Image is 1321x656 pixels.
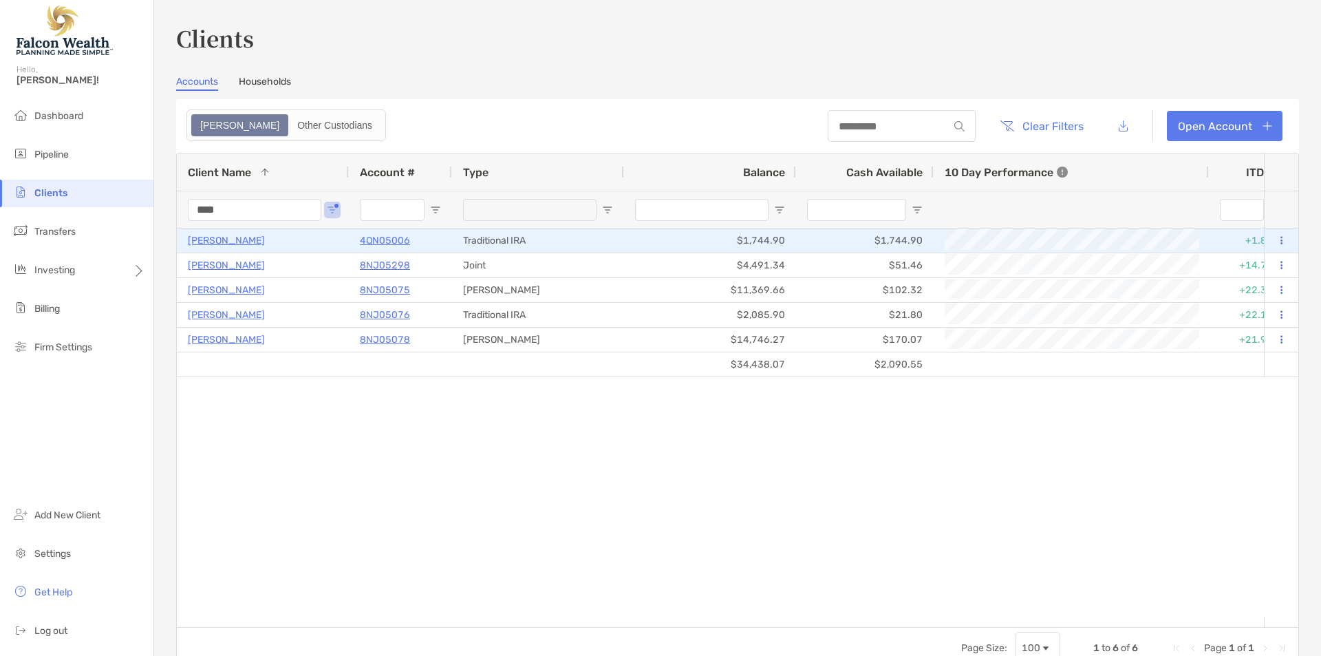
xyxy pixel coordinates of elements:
div: +21.92% [1209,328,1291,352]
button: Open Filter Menu [602,204,613,215]
div: Traditional IRA [452,303,624,327]
div: +14.72% [1209,253,1291,277]
img: pipeline icon [12,145,29,162]
input: Balance Filter Input [635,199,769,221]
span: Clients [34,187,67,199]
div: $34,438.07 [624,352,796,377]
a: 8NJ05076 [360,306,410,324]
a: [PERSON_NAME] [188,282,265,299]
div: Next Page [1260,643,1271,654]
span: Transfers [34,226,76,237]
img: firm-settings icon [12,338,29,355]
div: +1.84% [1209,229,1291,253]
input: Client Name Filter Input [188,199,321,221]
a: Accounts [176,76,218,91]
div: +22.16% [1209,303,1291,327]
a: 8NJ05298 [360,257,410,274]
span: Billing [34,303,60,315]
span: 1 [1229,642,1235,654]
span: Dashboard [34,110,83,122]
a: 8NJ05078 [360,331,410,348]
a: [PERSON_NAME] [188,331,265,348]
a: [PERSON_NAME] [188,257,265,274]
img: get-help icon [12,583,29,600]
div: [PERSON_NAME] [452,328,624,352]
button: Open Filter Menu [430,204,441,215]
span: Balance [743,166,785,179]
img: billing icon [12,299,29,316]
button: Open Filter Menu [327,204,338,215]
span: Firm Settings [34,341,92,353]
img: input icon [954,121,965,131]
span: Page [1204,642,1227,654]
span: Add New Client [34,509,100,521]
div: First Page [1171,643,1182,654]
input: Account # Filter Input [360,199,425,221]
a: Open Account [1167,111,1282,141]
div: Last Page [1276,643,1287,654]
a: [PERSON_NAME] [188,306,265,324]
button: Open Filter Menu [774,204,785,215]
span: of [1237,642,1246,654]
div: Previous Page [1188,643,1199,654]
div: +22.32% [1209,278,1291,302]
span: 6 [1113,642,1119,654]
img: transfers icon [12,222,29,239]
a: [PERSON_NAME] [188,232,265,249]
img: settings icon [12,544,29,561]
span: Type [463,166,488,179]
img: Falcon Wealth Planning Logo [17,6,113,55]
img: logout icon [12,622,29,638]
span: 1 [1093,642,1099,654]
span: Log out [34,625,67,637]
span: Account # [360,166,415,179]
img: investing icon [12,261,29,277]
div: $11,369.66 [624,278,796,302]
a: Households [239,76,291,91]
div: $21.80 [796,303,934,327]
div: ITD [1246,166,1280,179]
div: Page Size: [961,642,1007,654]
div: $51.46 [796,253,934,277]
div: $4,491.34 [624,253,796,277]
img: dashboard icon [12,107,29,123]
input: Cash Available Filter Input [807,199,906,221]
div: 10 Day Performance [945,154,1068,191]
div: Zoe [193,116,287,135]
div: [PERSON_NAME] [452,278,624,302]
div: segmented control [186,109,386,141]
h3: Clients [176,22,1299,54]
button: Open Filter Menu [912,204,923,215]
input: ITD Filter Input [1220,199,1264,221]
a: 8NJ05075 [360,282,410,299]
span: Cash Available [846,166,923,179]
span: Settings [34,548,71,560]
div: Traditional IRA [452,229,624,253]
div: Joint [452,253,624,277]
div: $1,744.90 [624,229,796,253]
span: Investing [34,264,75,276]
span: of [1121,642,1130,654]
img: add_new_client icon [12,506,29,522]
div: $2,085.90 [624,303,796,327]
span: Get Help [34,586,72,598]
span: 1 [1248,642,1254,654]
span: to [1102,642,1110,654]
div: $170.07 [796,328,934,352]
a: 4QN05006 [360,232,410,249]
div: Other Custodians [290,116,380,135]
div: $2,090.55 [796,352,934,377]
div: $102.32 [796,278,934,302]
span: Pipeline [34,149,69,160]
div: 100 [1022,642,1040,654]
